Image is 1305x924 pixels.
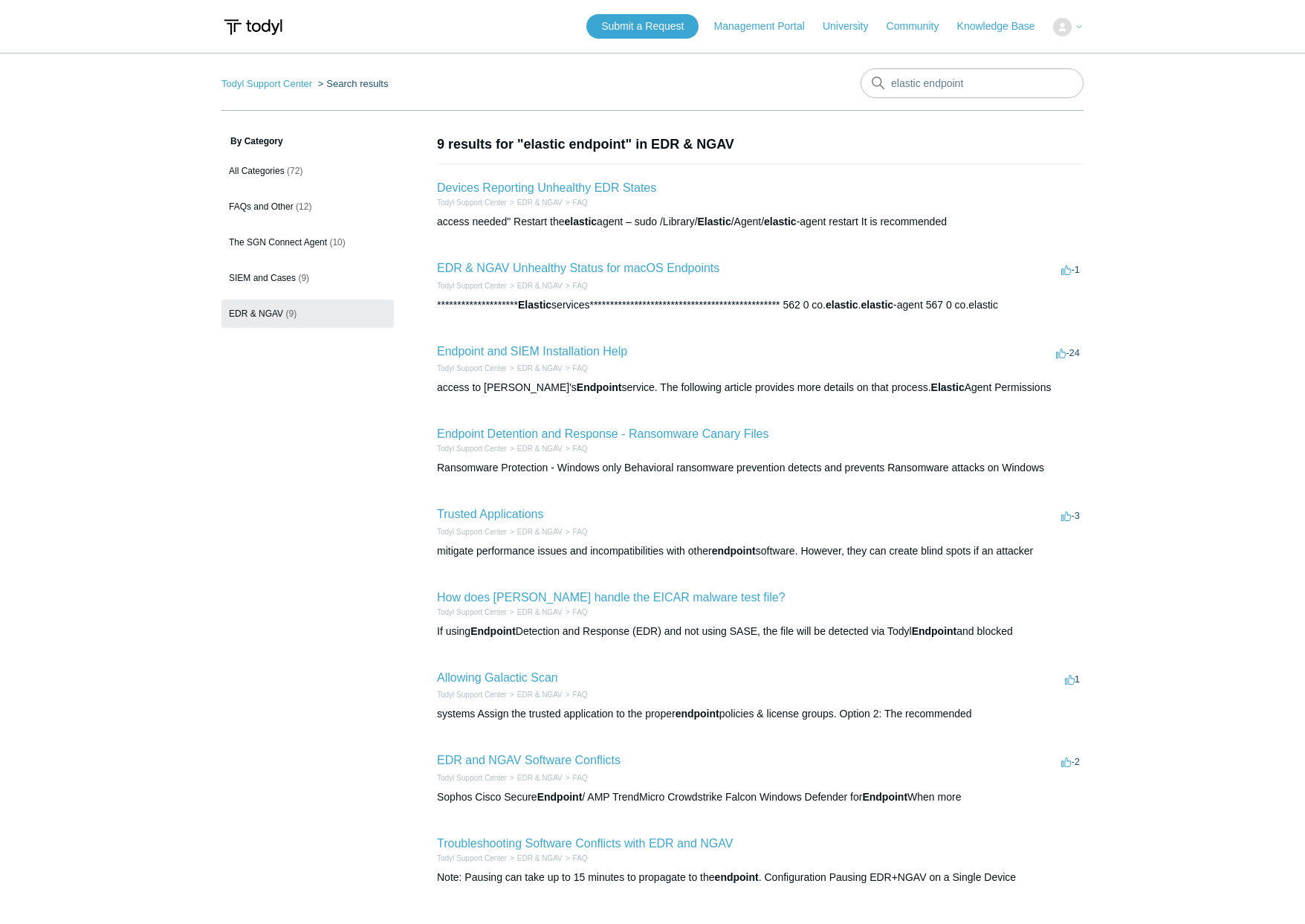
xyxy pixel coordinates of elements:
span: The SGN Connect Agent [229,237,327,248]
span: -3 [1061,510,1080,521]
a: Submit a Request [586,14,699,39]
span: 1 [1065,673,1080,685]
a: FAQ [573,608,588,616]
span: -24 [1056,347,1080,358]
a: Todyl Support Center [437,528,507,536]
div: If using Detection and Response (EDR) and not using SASE, the file will be detected via Todyl and... [437,624,1084,639]
li: FAQ [563,853,588,864]
a: Todyl Support Center [221,78,312,89]
li: Search results [315,78,389,89]
a: The SGN Connect Agent (10) [221,228,394,256]
li: FAQ [563,526,588,537]
em: Elastic [931,381,965,393]
a: FAQ [573,364,588,372]
span: (72) [287,166,302,176]
li: Todyl Support Center [437,197,507,208]
li: EDR & NGAV [507,443,563,454]
h3: By Category [221,135,394,148]
a: Endpoint and SIEM Installation Help [437,345,627,358]
a: Todyl Support Center [437,198,507,207]
em: elastic [764,216,797,227]
li: Todyl Support Center [437,853,507,864]
a: EDR & NGAV (9) [221,300,394,328]
em: Endpoint [862,791,907,803]
li: FAQ [563,443,588,454]
div: systems Assign the trusted application to the proper policies & license groups. Option 2: The rec... [437,706,1084,722]
span: (9) [298,273,309,283]
a: FAQ [573,691,588,699]
a: Devices Reporting Unhealthy EDR States [437,181,656,194]
li: FAQ [563,772,588,784]
a: Todyl Support Center [437,282,507,290]
em: Endpoint [470,625,516,637]
a: EDR & NGAV [517,854,563,862]
a: SIEM and Cases (9) [221,264,394,292]
a: FAQ [573,282,588,290]
span: -1 [1061,264,1080,275]
a: EDR & NGAV [517,282,563,290]
em: endpoint [712,545,756,557]
a: Endpoint Detention and Response - Ransomware Canary Files [437,427,768,440]
a: How does [PERSON_NAME] handle the EICAR malware test file? [437,591,786,604]
a: Todyl Support Center [437,608,507,616]
li: EDR & NGAV [507,363,563,374]
li: EDR & NGAV [507,689,563,700]
a: All Categories (72) [221,157,394,185]
li: Todyl Support Center [437,772,507,784]
a: FAQ [573,528,588,536]
em: endpoint [715,871,759,883]
em: elastic [565,216,598,227]
a: Troubleshooting Software Conflicts with EDR and NGAV [437,837,733,850]
em: Endpoint [537,791,583,803]
em: Endpoint [912,625,957,637]
a: EDR & NGAV [517,528,563,536]
a: EDR & NGAV [517,364,563,372]
input: Search [861,68,1084,98]
a: Management Portal [714,19,820,34]
span: (12) [296,201,311,212]
a: EDR & NGAV [517,608,563,616]
a: Todyl Support Center [437,774,507,782]
a: Todyl Support Center [437,364,507,372]
li: Todyl Support Center [437,280,507,291]
a: Todyl Support Center [437,445,507,453]
a: Community [887,19,954,34]
li: FAQ [563,363,588,374]
div: mitigate performance issues and incompatibilities with other software. However, they can create b... [437,543,1084,559]
div: Note: Pausing can take up to 15 minutes to propagate to the . Configuration Pausing EDR+NGAV on a... [437,870,1084,885]
em: elastic [826,299,858,311]
span: (9) [285,308,297,319]
a: Trusted Applications [437,508,543,520]
div: Sophos Cisco Secure / AMP TrendMicro Crowdstrike Falcon Windows Defender for When more [437,789,1084,805]
a: EDR & NGAV [517,774,563,782]
li: FAQ [563,197,588,208]
a: EDR & NGAV Unhealthy Status for macOS Endpoints [437,262,719,274]
li: Todyl Support Center [437,607,507,618]
span: FAQs and Other [229,201,294,212]
span: EDR & NGAV [229,308,283,319]
a: University [823,19,883,34]
a: EDR & NGAV [517,198,563,207]
h1: 9 results for "elastic endpoint" in EDR & NGAV [437,135,1084,155]
li: EDR & NGAV [507,607,563,618]
a: FAQ [573,854,588,862]
a: FAQs and Other (12) [221,193,394,221]
em: elastic [861,299,894,311]
a: EDR & NGAV [517,691,563,699]
img: Todyl Support Center Help Center home page [221,13,285,41]
li: Todyl Support Center [437,363,507,374]
li: FAQ [563,689,588,700]
span: -2 [1061,756,1080,767]
a: FAQ [573,198,588,207]
a: EDR & NGAV [517,445,563,453]
li: Todyl Support Center [437,443,507,454]
em: Endpoint [577,381,622,393]
a: Todyl Support Center [437,691,507,699]
a: FAQ [573,774,588,782]
div: access to [PERSON_NAME]'s service. The following article provides more details on that process. A... [437,380,1084,395]
li: EDR & NGAV [507,197,563,208]
span: SIEM and Cases [229,273,296,283]
a: FAQ [573,445,588,453]
em: Elastic [698,216,731,227]
li: EDR & NGAV [507,772,563,784]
